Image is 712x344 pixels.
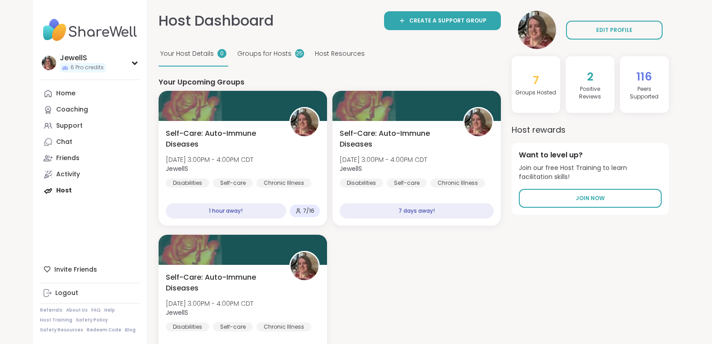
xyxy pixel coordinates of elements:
a: Blog [125,327,136,333]
h1: Host Dashboard [159,11,274,31]
div: Disabilities [340,179,383,188]
h4: Groups Hosted [515,89,556,97]
a: FAQ [91,307,101,313]
span: [DATE] 3:00PM - 4:00PM CDT [340,155,427,164]
div: Self-care [387,179,427,188]
div: Disabilities [166,322,209,331]
span: [DATE] 3:00PM - 4:00PM CDT [166,155,253,164]
div: Invite Friends [40,261,140,277]
img: JewellS [518,11,556,49]
div: 1 hour away! [166,203,286,219]
img: JewellS [291,108,318,136]
span: Your Host Details [160,49,214,58]
a: Home [40,85,140,102]
span: Self-Care: Auto-Immune Diseases [166,128,279,150]
a: EDIT PROFILE [566,21,663,40]
div: Self-care [213,179,253,188]
img: JewellS [464,108,492,136]
a: Coaching [40,102,140,118]
div: Chat [56,138,72,147]
a: Friends [40,150,140,166]
span: Host Resources [315,49,365,58]
span: Create a support group [409,17,486,25]
a: Help [104,307,115,313]
div: Chronic Illness [430,179,485,188]
h4: Want to level up? [519,150,662,160]
div: Support [56,121,83,130]
div: JewellS [60,53,106,63]
div: 0 [217,49,226,58]
img: JewellS [291,252,318,280]
a: Create a support group [384,11,501,30]
span: 7 / 16 [303,207,314,214]
b: JewellS [166,164,188,173]
a: Chat [40,134,140,150]
div: Chronic Illness [256,322,311,331]
h4: Your Upcoming Groups [159,77,501,87]
div: Disabilities [166,179,209,188]
b: JewellS [340,164,362,173]
h4: Peers Supported [624,85,665,101]
a: Activity [40,166,140,183]
div: Home [56,89,75,98]
a: Support [40,118,140,134]
a: Join Now [519,189,662,208]
span: 7 [533,72,539,88]
div: Chronic Illness [256,179,311,188]
b: JewellS [166,308,188,317]
img: JewellS [42,56,56,70]
span: Join our free Host Training to learn facilitation skills! [519,164,662,181]
div: 7 days away! [340,203,494,219]
h3: Host rewards [512,124,669,136]
span: Self-Care: Auto-Immune Diseases [166,272,279,294]
span: Self-Care: Auto-Immune Diseases [340,128,453,150]
div: Logout [55,289,78,298]
div: Friends [56,154,80,163]
span: 2 [587,69,593,85]
span: EDIT PROFILE [596,26,632,34]
h4: Positive Review s [569,85,611,101]
a: About Us [66,307,88,313]
div: Activity [56,170,80,179]
a: Referrals [40,307,62,313]
span: Groups for Hosts [237,49,292,58]
span: 6 Pro credits [71,64,104,71]
a: Logout [40,285,140,301]
span: Join Now [576,194,605,202]
a: Host Training [40,317,72,323]
a: Safety Policy [76,317,108,323]
img: ShareWell Nav Logo [40,14,140,46]
div: Self-care [213,322,253,331]
a: Redeem Code [87,327,121,333]
span: 116 [637,69,652,85]
div: Coaching [56,105,88,114]
div: 25 [295,49,304,58]
span: [DATE] 3:00PM - 4:00PM CDT [166,299,253,308]
a: Safety Resources [40,327,83,333]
